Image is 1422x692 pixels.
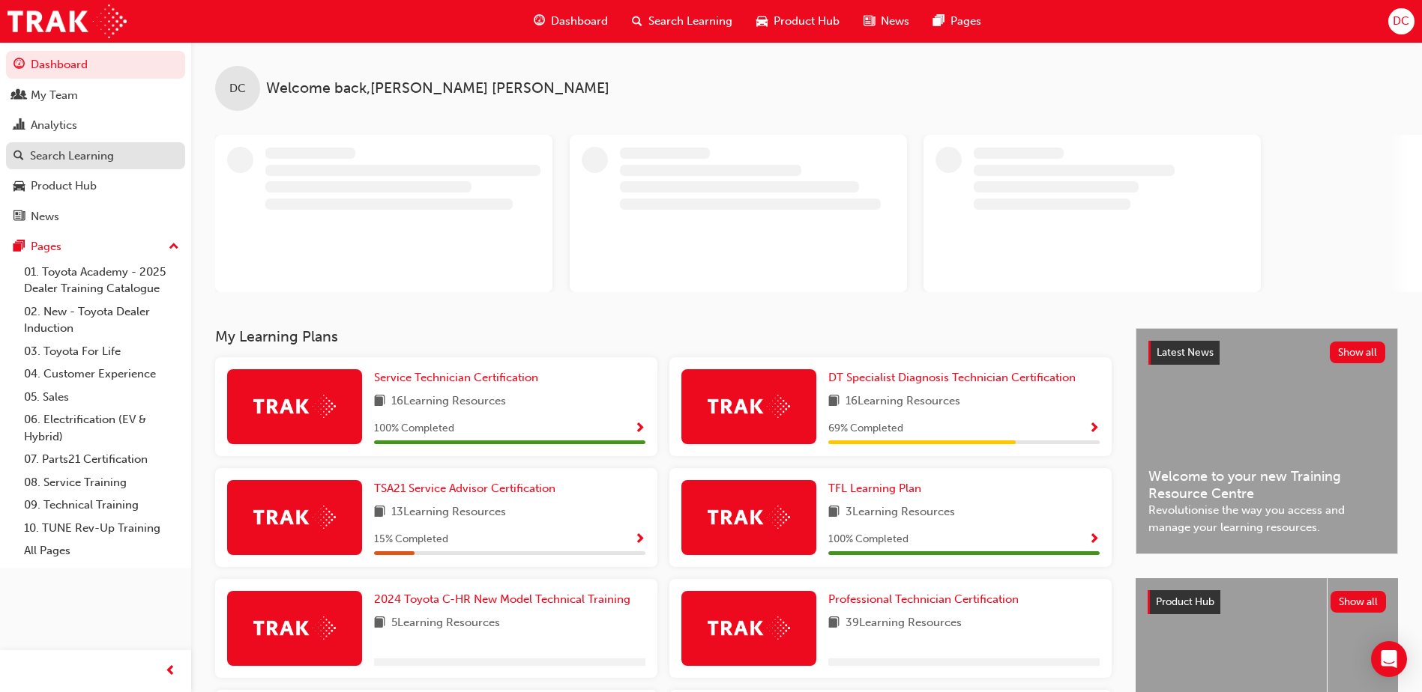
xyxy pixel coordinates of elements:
[774,13,840,30] span: Product Hub
[374,614,385,633] span: book-icon
[215,328,1112,345] h3: My Learning Plans
[1330,342,1386,363] button: Show all
[744,6,852,37] a: car-iconProduct Hub
[165,662,176,681] span: prev-icon
[374,371,538,384] span: Service Technician Certification
[828,392,840,411] span: book-icon
[828,420,903,437] span: 69 % Completed
[1136,328,1398,554] a: Latest NewsShow allWelcome to your new Training Resource CentreRevolutionise the way you access a...
[31,238,61,255] div: Pages
[1388,8,1415,34] button: DC
[18,408,185,448] a: 06. Electrification (EV & Hybrid)
[828,480,927,497] a: TFL Learning Plan
[708,506,790,529] img: Trak
[374,592,630,606] span: 2024 Toyota C-HR New Model Technical Training
[18,517,185,540] a: 10. TUNE Rev-Up Training
[18,386,185,409] a: 05. Sales
[374,392,385,411] span: book-icon
[18,448,185,471] a: 07. Parts21 Certification
[169,237,179,257] span: up-icon
[31,208,59,225] div: News
[620,6,744,37] a: search-iconSearch Learning
[13,180,25,193] span: car-icon
[881,13,909,30] span: News
[1157,346,1214,359] span: Latest News
[828,591,1025,608] a: Professional Technician Certification
[6,233,185,261] button: Pages
[1088,533,1100,547] span: Show Progress
[864,12,875,31] span: news-icon
[391,392,506,411] span: 16 Learning Resources
[374,531,448,548] span: 15 % Completed
[828,531,909,548] span: 100 % Completed
[1148,502,1385,535] span: Revolutionise the way you access and manage your learning resources.
[253,506,336,529] img: Trak
[6,82,185,109] a: My Team
[13,89,25,103] span: people-icon
[708,616,790,640] img: Trak
[266,80,609,97] span: Welcome back , [PERSON_NAME] [PERSON_NAME]
[551,13,608,30] span: Dashboard
[18,300,185,340] a: 02. New - Toyota Dealer Induction
[6,172,185,200] a: Product Hub
[6,51,185,79] a: Dashboard
[6,203,185,231] a: News
[374,591,636,608] a: 2024 Toyota C-HR New Model Technical Training
[6,48,185,233] button: DashboardMy TeamAnalyticsSearch LearningProduct HubNews
[522,6,620,37] a: guage-iconDashboard
[534,12,545,31] span: guage-icon
[229,80,246,97] span: DC
[828,369,1082,386] a: DT Specialist Diagnosis Technician Certification
[18,340,185,363] a: 03. Toyota For Life
[13,240,25,254] span: pages-icon
[634,419,645,438] button: Show Progress
[374,420,454,437] span: 100 % Completed
[391,503,506,522] span: 13 Learning Resources
[708,395,790,418] img: Trak
[1088,419,1100,438] button: Show Progress
[1088,422,1100,436] span: Show Progress
[1371,641,1407,677] div: Open Intercom Messenger
[828,592,1019,606] span: Professional Technician Certification
[933,12,945,31] span: pages-icon
[632,12,642,31] span: search-icon
[7,4,127,38] img: Trak
[374,369,544,386] a: Service Technician Certification
[31,177,97,195] div: Product Hub
[374,480,561,497] a: TSA21 Service Advisor Certification
[253,395,336,418] img: Trak
[18,471,185,494] a: 08. Service Training
[1148,590,1386,614] a: Product HubShow all
[31,117,77,134] div: Analytics
[374,503,385,522] span: book-icon
[634,422,645,436] span: Show Progress
[634,530,645,549] button: Show Progress
[1148,341,1385,365] a: Latest NewsShow all
[828,614,840,633] span: book-icon
[828,482,921,495] span: TFL Learning Plan
[1331,591,1387,613] button: Show all
[756,12,768,31] span: car-icon
[950,13,981,30] span: Pages
[634,533,645,547] span: Show Progress
[30,148,114,165] div: Search Learning
[846,392,960,411] span: 16 Learning Resources
[6,112,185,139] a: Analytics
[921,6,993,37] a: pages-iconPages
[852,6,921,37] a: news-iconNews
[846,614,962,633] span: 39 Learning Resources
[31,87,78,104] div: My Team
[1088,530,1100,549] button: Show Progress
[1156,595,1214,608] span: Product Hub
[6,142,185,170] a: Search Learning
[13,210,25,224] span: news-icon
[18,261,185,300] a: 01. Toyota Academy - 2025 Dealer Training Catalogue
[18,539,185,562] a: All Pages
[1148,468,1385,502] span: Welcome to your new Training Resource Centre
[828,371,1076,384] span: DT Specialist Diagnosis Technician Certification
[391,614,500,633] span: 5 Learning Resources
[374,482,555,495] span: TSA21 Service Advisor Certification
[13,119,25,133] span: chart-icon
[13,150,24,163] span: search-icon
